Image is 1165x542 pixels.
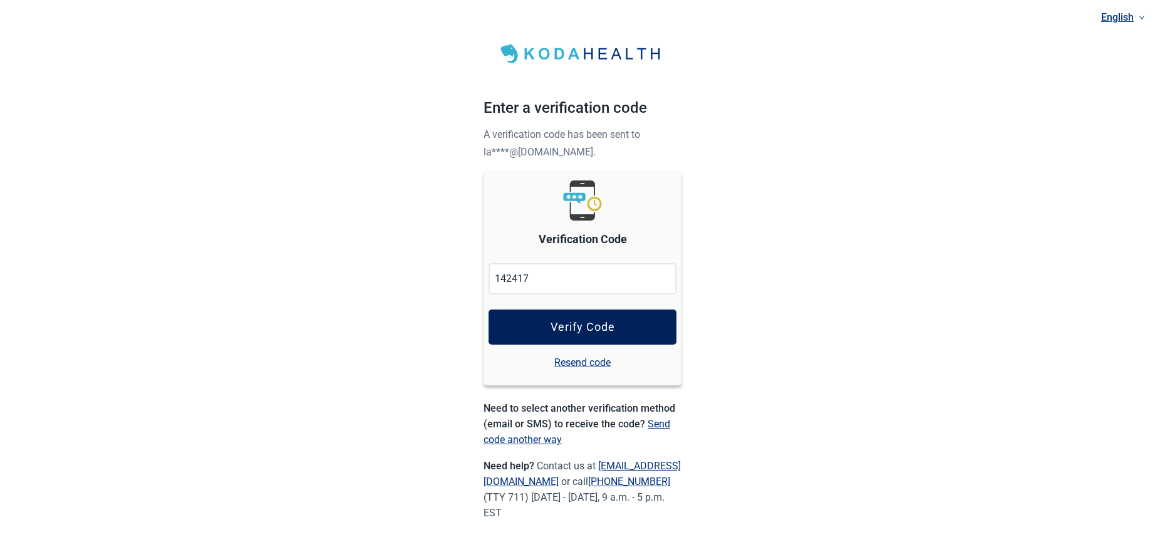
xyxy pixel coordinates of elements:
[484,402,675,430] span: Need to select another verification method (email or SMS) to receive the code?
[539,231,627,248] label: Verification Code
[554,355,611,370] a: Resend code
[494,40,671,68] img: Koda Health
[588,476,670,487] a: [PHONE_NUMBER]
[1139,14,1145,21] span: down
[484,460,681,487] a: [EMAIL_ADDRESS][DOMAIN_NAME]
[489,310,676,345] button: Verify Code
[484,491,665,519] span: [DATE] - [DATE], 9 a.m. - 5 p.m. EST
[551,321,615,333] div: Verify Code
[1096,7,1150,28] a: Current language: English
[484,476,670,503] span: or call (TTY 711)
[489,263,676,294] input: Enter Code Here
[484,460,537,472] span: Need help?
[484,460,681,487] span: Contact us at
[484,128,640,158] span: A verification code has been sent to la****@[DOMAIN_NAME].
[484,96,681,125] h1: Enter a verification code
